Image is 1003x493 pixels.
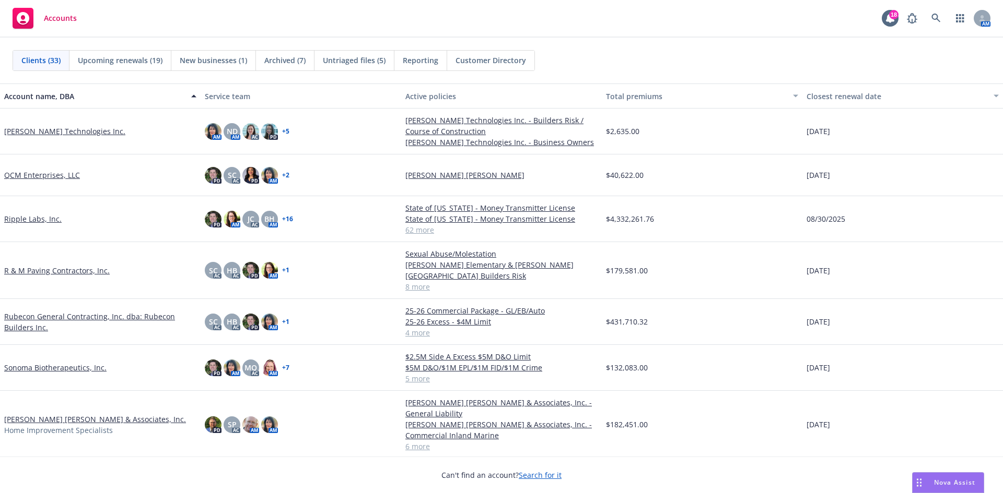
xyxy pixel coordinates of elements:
a: 25-26 Commercial Package - GL/EB/Auto [405,305,598,316]
span: [DATE] [807,419,830,430]
a: Report a Bug [902,8,923,29]
span: Customer Directory [456,55,526,66]
div: Account name, DBA [4,91,185,102]
a: [PERSON_NAME] [PERSON_NAME] & Associates, Inc. [4,414,186,425]
img: photo [205,211,221,227]
div: Total premiums [606,91,787,102]
img: photo [242,314,259,330]
a: [PERSON_NAME] Technologies Inc. - Builders Risk / Course of Construction [405,115,598,137]
span: [DATE] [807,265,830,276]
a: [PERSON_NAME] Technologies Inc. - Business Owners [405,137,598,148]
img: photo [224,359,240,376]
a: State of [US_STATE] - Money Transmitter License [405,202,598,213]
button: Closest renewal date [802,83,1003,109]
a: 62 more [405,224,598,235]
span: MQ [244,362,257,373]
img: photo [261,416,278,433]
a: Rubecon General Contracting, Inc. dba: Rubecon Builders Inc. [4,311,196,333]
a: 5 more [405,373,598,384]
img: photo [261,359,278,376]
span: Upcoming renewals (19) [78,55,162,66]
span: SC [209,316,218,327]
img: photo [242,123,259,140]
a: [PERSON_NAME] [PERSON_NAME] & Associates, Inc. - Commercial Inland Marine [405,419,598,441]
span: [DATE] [807,126,830,137]
a: + 16 [282,216,293,222]
a: Switch app [950,8,971,29]
a: Sonoma Biotherapeutics, Inc. [4,362,107,373]
a: [PERSON_NAME] Technologies Inc. [4,126,125,137]
a: 6 more [405,441,598,452]
span: SC [209,265,218,276]
a: $2.5M Side A Excess $5M D&O Limit [405,351,598,362]
a: State of [US_STATE] - Money Transmitter License [405,213,598,224]
a: $5M D&O/$1M EPL/$1M FID/$1M Crime [405,362,598,373]
img: photo [261,262,278,279]
span: $179,581.00 [606,265,648,276]
div: Service team [205,91,397,102]
button: Total premiums [602,83,802,109]
a: [PERSON_NAME] [PERSON_NAME] & Associates, Inc. - General Liability [405,397,598,419]
img: photo [242,262,259,279]
a: + 1 [282,319,289,325]
span: $132,083.00 [606,362,648,373]
span: [DATE] [807,170,830,181]
span: SP [228,419,237,430]
a: 25-26 Excess - $4M Limit [405,316,598,327]
span: Home Improvement Specialists [4,425,113,436]
span: $2,635.00 [606,126,639,137]
button: Service team [201,83,401,109]
a: 8 more [405,281,598,292]
a: + 5 [282,128,289,135]
span: Untriaged files (5) [323,55,386,66]
span: HB [227,265,237,276]
span: Accounts [44,14,77,22]
div: Drag to move [913,473,926,492]
span: Clients (33) [21,55,61,66]
a: Search for it [519,470,562,480]
span: $40,622.00 [606,170,644,181]
span: Archived (7) [264,55,306,66]
span: HB [227,316,237,327]
a: + 1 [282,267,289,273]
span: $431,710.32 [606,316,648,327]
a: [PERSON_NAME] Elementary & [PERSON_NAME][GEOGRAPHIC_DATA] Builders Risk [405,259,598,281]
span: Nova Assist [934,478,975,487]
span: [DATE] [807,362,830,373]
span: SC [228,170,237,181]
img: photo [261,123,278,140]
button: Nova Assist [912,472,984,493]
span: ND [227,126,238,137]
img: photo [242,416,259,433]
div: Closest renewal date [807,91,987,102]
img: photo [205,123,221,140]
img: photo [224,211,240,227]
div: Active policies [405,91,598,102]
a: + 7 [282,365,289,371]
img: photo [205,359,221,376]
a: Ripple Labs, Inc. [4,213,62,224]
span: [DATE] [807,316,830,327]
img: photo [261,167,278,184]
span: JC [248,213,254,224]
span: New businesses (1) [180,55,247,66]
span: 08/30/2025 [807,213,845,224]
a: Sexual Abuse/Molestation [405,248,598,259]
span: Reporting [403,55,438,66]
a: QCM Enterprises, LLC [4,170,80,181]
img: photo [261,314,278,330]
span: Can't find an account? [441,470,562,480]
img: photo [242,167,259,184]
div: 18 [889,10,899,19]
span: $4,332,261.76 [606,213,654,224]
span: $182,451.00 [606,419,648,430]
a: R & M Paving Contractors, Inc. [4,265,110,276]
a: 4 more [405,327,598,338]
a: [PERSON_NAME] [PERSON_NAME] [405,170,598,181]
span: BH [264,213,275,224]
